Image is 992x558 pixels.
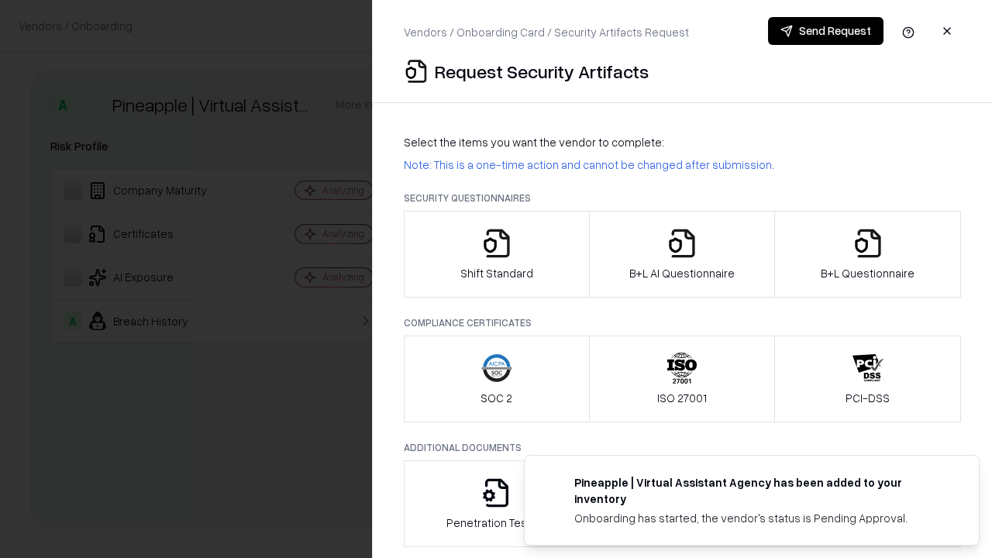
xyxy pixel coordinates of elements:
[404,211,590,298] button: Shift Standard
[404,336,590,422] button: SOC 2
[821,265,914,281] p: B+L Questionnaire
[774,336,961,422] button: PCI-DSS
[404,191,961,205] p: Security Questionnaires
[404,24,689,40] p: Vendors / Onboarding Card / Security Artifacts Request
[446,515,546,531] p: Penetration Testing
[404,460,590,547] button: Penetration Testing
[774,211,961,298] button: B+L Questionnaire
[768,17,883,45] button: Send Request
[589,211,776,298] button: B+L AI Questionnaire
[543,474,562,493] img: trypineapple.com
[574,510,942,526] div: Onboarding has started, the vendor's status is Pending Approval.
[629,265,735,281] p: B+L AI Questionnaire
[574,474,942,507] div: Pineapple | Virtual Assistant Agency has been added to your inventory
[589,336,776,422] button: ISO 27001
[435,59,649,84] p: Request Security Artifacts
[404,134,961,150] p: Select the items you want the vendor to complete:
[404,441,961,454] p: Additional Documents
[404,316,961,329] p: Compliance Certificates
[460,265,533,281] p: Shift Standard
[846,390,890,406] p: PCI-DSS
[657,390,707,406] p: ISO 27001
[480,390,512,406] p: SOC 2
[404,157,961,173] p: Note: This is a one-time action and cannot be changed after submission.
